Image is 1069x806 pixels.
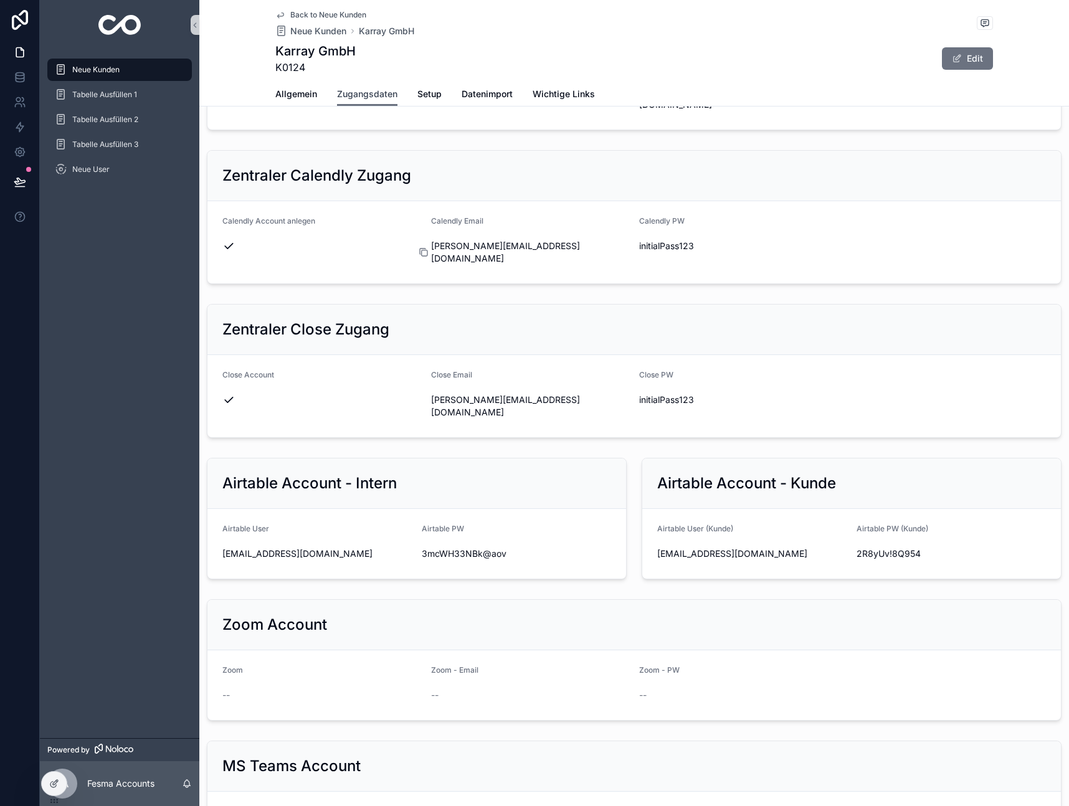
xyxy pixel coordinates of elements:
span: Airtable PW (Kunde) [857,524,928,533]
span: K0124 [275,60,356,75]
span: [PERSON_NAME][EMAIL_ADDRESS][DOMAIN_NAME] [431,394,630,419]
a: Tabelle Ausfüllen 2 [47,108,192,131]
a: Zugangsdaten [337,83,397,107]
span: Airtable User [222,524,269,533]
h2: Airtable Account - Kunde [657,473,836,493]
span: Datenimport [462,88,513,100]
span: Close Email [431,370,472,379]
a: Allgemein [275,83,317,108]
h2: MS Teams Account [222,756,361,776]
span: Wichtige Links [533,88,595,100]
span: initialPass123 [639,240,838,252]
span: [PERSON_NAME][EMAIL_ADDRESS][DOMAIN_NAME] [431,240,630,265]
span: initialPass123 [639,394,838,406]
span: Neue Kunden [290,25,346,37]
span: Calendly PW [639,216,685,225]
span: Airtable User (Kunde) [657,524,733,533]
h2: Airtable Account - Intern [222,473,397,493]
h2: Zentraler Close Zugang [222,320,389,339]
a: Neue User [47,158,192,181]
span: Neue Kunden [72,65,120,75]
span: Tabelle Ausfüllen 3 [72,140,138,149]
span: -- [639,689,647,701]
span: Tabelle Ausfüllen 2 [72,115,138,125]
a: Setup [417,83,442,108]
span: Back to Neue Kunden [290,10,366,20]
a: Powered by [40,738,199,761]
span: -- [431,689,439,701]
span: Airtable PW [422,524,464,533]
span: Zugangsdaten [337,88,397,100]
span: -- [222,689,230,701]
h1: Karray GmbH [275,42,356,60]
img: App logo [98,15,141,35]
a: Neue Kunden [275,25,346,37]
h2: Zentraler Calendly Zugang [222,166,411,186]
a: Karray GmbH [359,25,414,37]
a: Datenimport [462,83,513,108]
p: Fesma Accounts [87,777,154,790]
a: Tabelle Ausfüllen 1 [47,83,192,106]
span: Setup [417,88,442,100]
span: Tabelle Ausfüllen 1 [72,90,137,100]
span: 3mcWH33NBk@aov [422,548,611,560]
span: Close PW [639,370,673,379]
span: Calendly Email [431,216,483,225]
a: Tabelle Ausfüllen 3 [47,133,192,156]
span: Close Account [222,370,274,379]
span: Allgemein [275,88,317,100]
a: Wichtige Links [533,83,595,108]
div: scrollable content [40,50,199,197]
a: Neue Kunden [47,59,192,81]
span: Zoom [222,665,243,675]
span: Zoom - Email [431,665,478,675]
span: [EMAIL_ADDRESS][DOMAIN_NAME] [657,548,847,560]
span: Neue User [72,164,110,174]
span: Powered by [47,745,90,755]
button: Edit [942,47,993,70]
span: 2R8yUv!8Q954 [857,548,1046,560]
h2: Zoom Account [222,615,327,635]
a: Back to Neue Kunden [275,10,366,20]
span: Zoom - PW [639,665,680,675]
span: [EMAIL_ADDRESS][DOMAIN_NAME] [222,548,412,560]
span: Calendly Account anlegen [222,216,315,225]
